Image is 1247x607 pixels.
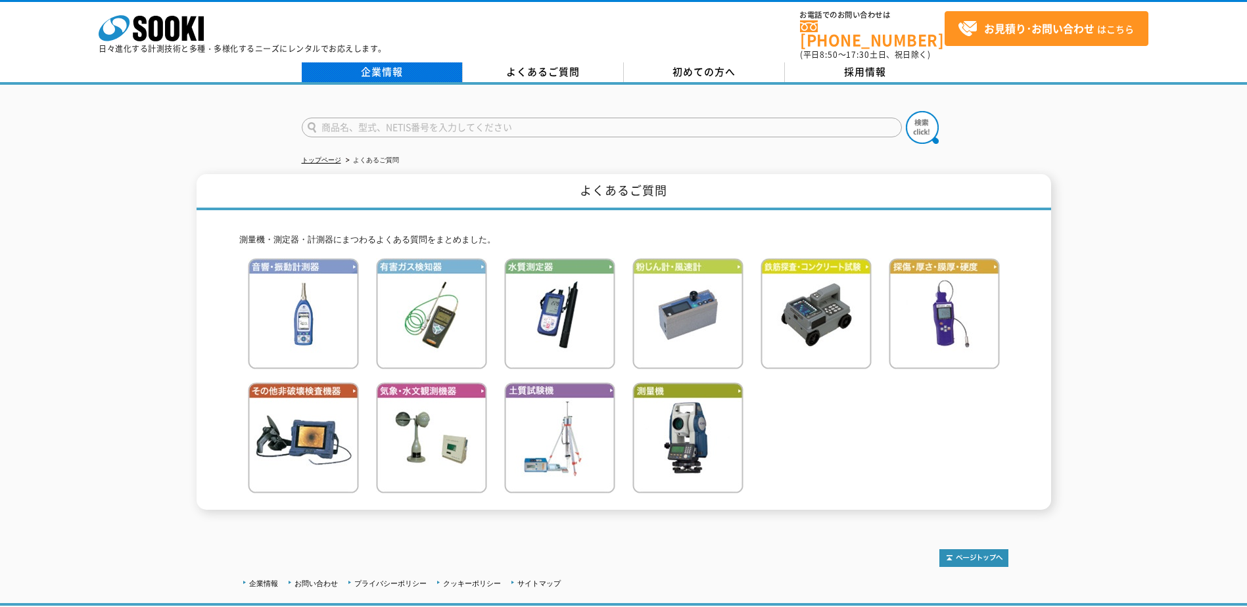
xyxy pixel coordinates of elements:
[800,11,945,19] span: お電話でのお問い合わせは
[343,154,399,168] li: よくあるご質問
[984,20,1094,36] strong: お見積り･お問い合わせ
[958,19,1134,39] span: はこちら
[800,20,945,47] a: [PHONE_NUMBER]
[504,382,615,493] img: 土質試験機
[820,49,838,60] span: 8:50
[889,258,1000,369] img: 探傷・厚さ・膜厚・硬度
[504,258,615,369] img: 水質測定器
[517,579,561,587] a: サイトマップ
[846,49,870,60] span: 17:30
[785,62,946,82] a: 採用情報
[248,382,359,493] img: その他非破壊検査機器
[443,579,501,587] a: クッキーポリシー
[672,64,736,79] span: 初めての方へ
[302,156,341,164] a: トップページ
[632,382,743,493] img: 測量機
[249,579,278,587] a: 企業情報
[294,579,338,587] a: お問い合わせ
[376,258,487,369] img: 有害ガス検知器
[239,233,1008,247] p: 測量機・測定器・計測器にまつわるよくある質問をまとめました。
[906,111,939,144] img: btn_search.png
[939,549,1008,567] img: トップページへ
[302,118,902,137] input: 商品名、型式、NETIS番号を入力してください
[463,62,624,82] a: よくあるご質問
[632,258,743,369] img: 粉じん計・風速計
[624,62,785,82] a: 初めての方へ
[376,382,487,493] img: 気象・水文観測機器
[354,579,427,587] a: プライバシーポリシー
[761,258,872,369] img: 鉄筋検査・コンクリート試験
[302,62,463,82] a: 企業情報
[800,49,930,60] span: (平日 ～ 土日、祝日除く)
[197,174,1051,210] h1: よくあるご質問
[945,11,1148,46] a: お見積り･お問い合わせはこちら
[99,45,387,53] p: 日々進化する計測技術と多種・多様化するニーズにレンタルでお応えします。
[248,258,359,369] img: 音響・振動計測器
